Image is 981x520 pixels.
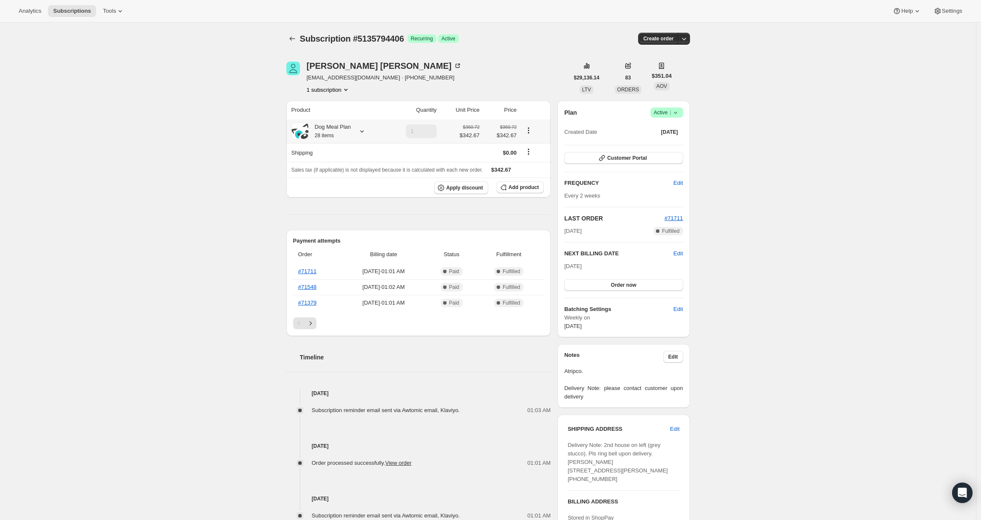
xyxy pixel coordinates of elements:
button: $29,136.14 [569,72,605,84]
button: Product actions [522,126,535,135]
h3: BILLING ADDRESS [568,497,679,506]
span: 83 [625,74,631,81]
span: Active [441,35,455,42]
span: LTV [582,87,591,93]
h3: SHIPPING ADDRESS [568,425,670,433]
h2: LAST ORDER [564,214,664,223]
span: Catherine Proctor [286,62,300,75]
button: Subscriptions [48,5,96,17]
a: View order [385,460,412,466]
h4: [DATE] [286,495,551,503]
button: Shipping actions [522,147,535,156]
button: Settings [928,5,967,17]
button: 83 [620,72,636,84]
span: Edit [673,179,683,187]
span: Active [654,108,680,117]
button: Edit [665,422,684,436]
small: $360.72 [463,124,480,130]
nav: Pagination [293,317,544,329]
span: 01:01 AM [527,459,551,467]
small: $360.72 [500,124,517,130]
span: Fulfilled [503,268,520,275]
button: Edit [673,249,683,258]
h2: Plan [564,108,577,117]
span: Fulfillment [479,250,539,259]
button: Product actions [307,85,350,94]
span: Apply discount [446,184,483,191]
span: Tools [103,8,116,14]
span: Subscription #5135794406 [300,34,404,43]
button: Apply discount [434,181,488,194]
button: Edit [668,176,688,190]
span: [DATE] [661,129,678,136]
img: product img [291,124,308,139]
span: Billing date [343,250,424,259]
div: [PERSON_NAME] [PERSON_NAME] [307,62,462,70]
button: Edit [663,351,683,363]
button: Help [888,5,926,17]
h2: Payment attempts [293,237,544,245]
span: 01:01 AM [527,512,551,520]
h2: NEXT BILLING DATE [564,249,673,258]
button: Edit [668,302,688,316]
span: Status [429,250,474,259]
span: [DATE] · 01:01 AM [343,267,424,276]
a: #71711 [664,215,683,221]
small: 28 items [315,133,334,138]
span: Order now [611,282,636,288]
span: [DATE] · 01:02 AM [343,283,424,291]
span: Edit [670,425,679,433]
span: AOV [656,83,667,89]
span: [DATE] [564,227,582,235]
span: Analytics [19,8,41,14]
span: Customer Portal [607,155,647,161]
h4: [DATE] [286,442,551,450]
span: Subscriptions [53,8,91,14]
div: Open Intercom Messenger [952,483,973,503]
span: Help [901,8,913,14]
span: Edit [668,353,678,360]
button: Customer Portal [564,152,683,164]
button: Create order [638,33,679,45]
span: [DATE] [564,263,582,269]
span: $342.67 [485,131,517,140]
th: Price [482,101,519,119]
a: #71548 [298,284,317,290]
th: Product [286,101,386,119]
a: #71711 [298,268,317,274]
span: [DATE] [564,323,582,329]
span: $342.67 [460,131,480,140]
button: Subscriptions [286,33,298,45]
h2: FREQUENCY [564,179,673,187]
h4: [DATE] [286,389,551,398]
h3: Notes [564,351,663,363]
span: Order processed successfully. [312,460,412,466]
button: [DATE] [656,126,683,138]
th: Quantity [386,101,439,119]
th: Unit Price [439,101,482,119]
span: [DATE] · 01:01 AM [343,299,424,307]
span: Paid [449,284,459,291]
span: Recurring [411,35,433,42]
span: Sales tax (if applicable) is not displayed because it is calculated with each new order. [291,167,483,173]
button: #71711 [664,214,683,223]
span: $351.04 [652,72,672,80]
span: ORDERS [617,87,639,93]
span: $0.00 [503,150,517,156]
button: Next [305,317,317,329]
span: Paid [449,300,459,306]
span: Paid [449,268,459,275]
span: Add product [509,184,539,191]
th: Shipping [286,143,386,162]
span: Edit [673,305,683,314]
span: Weekly on [564,314,683,322]
span: Settings [942,8,962,14]
span: 01:03 AM [527,406,551,415]
button: Analytics [14,5,46,17]
span: Fulfilled [662,228,679,235]
a: #71379 [298,300,317,306]
span: Delivery Note: 2nd house on left (grey stucco). Pls ring bell upon delivery. [PERSON_NAME] [STREE... [568,442,668,482]
h6: Batching Settings [564,305,673,314]
span: Create order [643,35,673,42]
